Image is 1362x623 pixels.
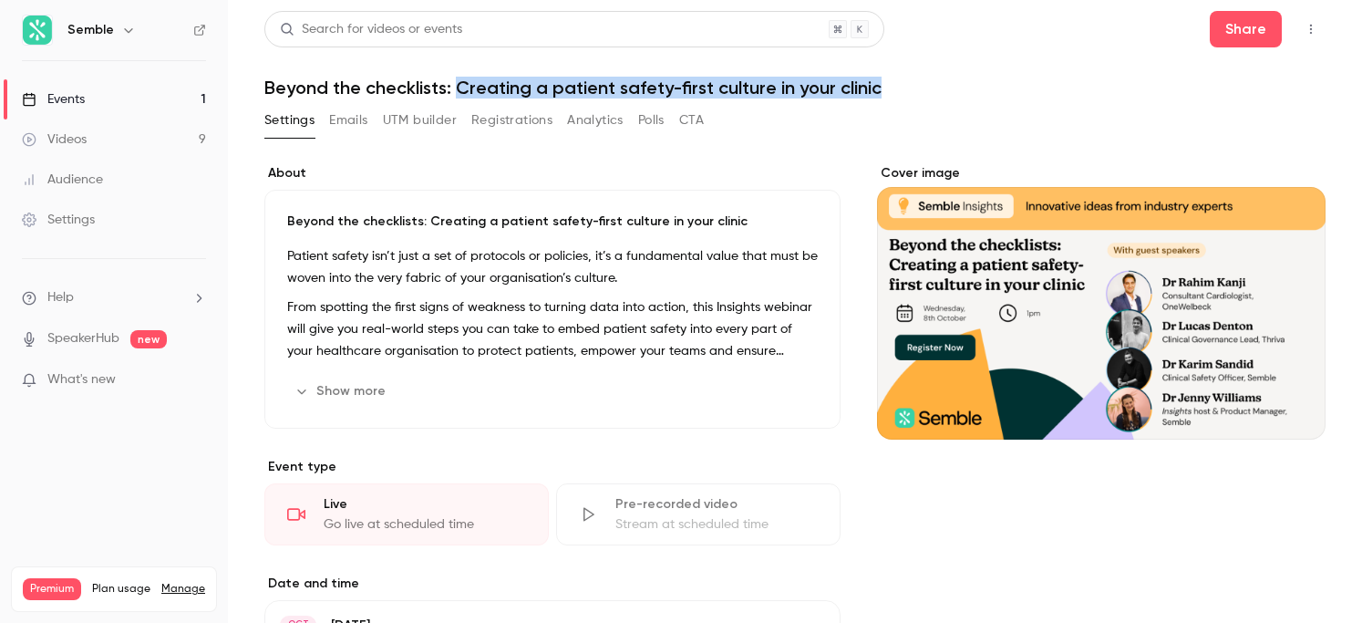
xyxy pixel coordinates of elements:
[47,329,119,348] a: SpeakerHub
[130,330,167,348] span: new
[679,106,704,135] button: CTA
[264,77,1326,99] h1: Beyond the checklists: Creating a patient safety-first culture in your clinic
[22,288,206,307] li: help-dropdown-opener
[22,211,95,229] div: Settings
[615,515,818,534] div: Stream at scheduled time
[567,106,624,135] button: Analytics
[556,483,841,545] div: Pre-recorded videoStream at scheduled time
[264,106,315,135] button: Settings
[287,213,818,231] p: Beyond the checklists: Creating a patient safety-first culture in your clinic
[22,130,87,149] div: Videos
[324,495,526,514] div: Live
[329,106,367,135] button: Emails
[22,90,85,109] div: Events
[383,106,457,135] button: UTM builder
[161,582,205,597] a: Manage
[287,377,397,406] button: Show more
[877,164,1326,182] label: Cover image
[638,106,665,135] button: Polls
[615,495,818,514] div: Pre-recorded video
[264,483,549,545] div: LiveGo live at scheduled time
[67,21,114,39] h6: Semble
[264,575,841,593] label: Date and time
[23,16,52,45] img: Semble
[877,164,1326,440] section: Cover image
[47,288,74,307] span: Help
[280,20,462,39] div: Search for videos or events
[22,171,103,189] div: Audience
[47,370,116,389] span: What's new
[324,515,526,534] div: Go live at scheduled time
[92,582,150,597] span: Plan usage
[184,372,206,389] iframe: Noticeable Trigger
[23,578,81,600] span: Premium
[264,458,841,476] p: Event type
[287,245,818,289] p: Patient safety isn’t just a set of protocols or policies, it’s a fundamental value that must be w...
[287,296,818,362] p: From spotting the first signs of weakness to turning data into action, this Insights webinar will...
[264,164,841,182] label: About
[471,106,552,135] button: Registrations
[1210,11,1282,47] button: Share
